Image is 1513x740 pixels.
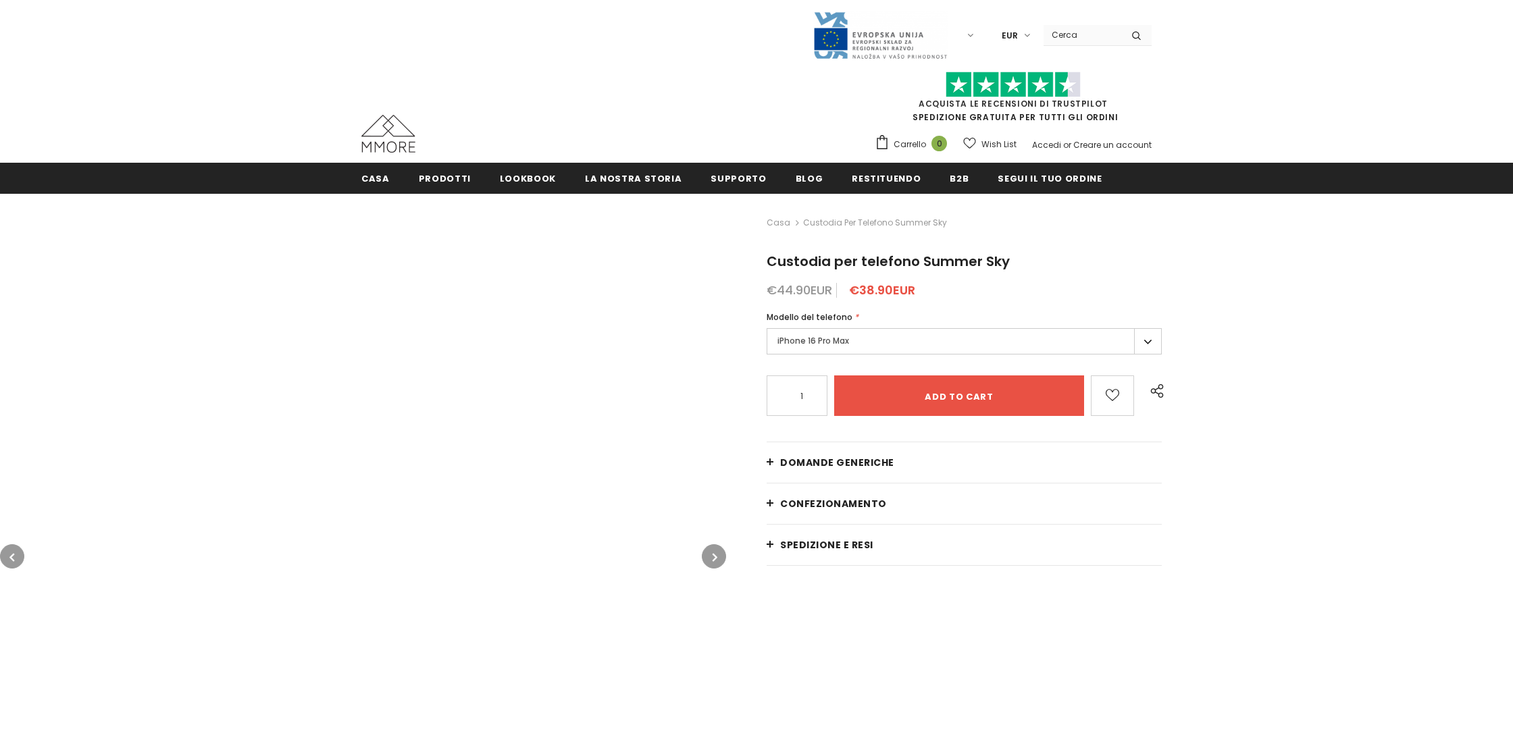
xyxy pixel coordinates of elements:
span: B2B [950,172,969,185]
label: iPhone 16 Pro Max [767,328,1162,354]
span: Restituendo [852,172,921,185]
span: €44.90EUR [767,282,832,298]
a: Spedizione e resi [767,525,1162,565]
a: Wish List [963,132,1017,156]
span: Segui il tuo ordine [998,172,1102,185]
a: Restituendo [852,163,921,193]
span: €38.90EUR [849,282,915,298]
a: Carrello 0 [875,134,954,155]
input: Add to cart [834,375,1084,416]
input: Search Site [1044,25,1121,45]
a: B2B [950,163,969,193]
a: Domande generiche [767,442,1162,483]
span: CONFEZIONAMENTO [780,497,887,510]
a: Javni Razpis [813,29,948,41]
a: Prodotti [419,163,471,193]
span: Domande generiche [780,456,894,469]
span: 0 [931,136,947,151]
span: Spedizione e resi [780,538,873,552]
span: SPEDIZIONE GRATUITA PER TUTTI GLI ORDINI [875,78,1152,123]
a: Lookbook [500,163,556,193]
a: Blog [796,163,823,193]
span: or [1063,139,1071,151]
img: Casi MMORE [361,115,415,153]
span: Custodia per telefono Summer Sky [767,252,1010,271]
img: Javni Razpis [813,11,948,60]
a: La nostra storia [585,163,682,193]
span: supporto [711,172,766,185]
a: Casa [361,163,390,193]
span: La nostra storia [585,172,682,185]
a: Segui il tuo ordine [998,163,1102,193]
a: CONFEZIONAMENTO [767,483,1162,524]
a: Casa [767,215,790,231]
span: Blog [796,172,823,185]
img: Fidati di Pilot Stars [946,72,1081,98]
span: Casa [361,172,390,185]
span: Modello del telefono [767,311,852,323]
a: Creare un account [1073,139,1152,151]
span: Prodotti [419,172,471,185]
a: Acquista le recensioni di TrustPilot [919,98,1108,109]
span: EUR [1002,29,1018,43]
a: supporto [711,163,766,193]
span: Custodia per telefono Summer Sky [803,215,947,231]
span: Carrello [894,138,926,151]
a: Accedi [1032,139,1061,151]
span: Lookbook [500,172,556,185]
span: Wish List [981,138,1017,151]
